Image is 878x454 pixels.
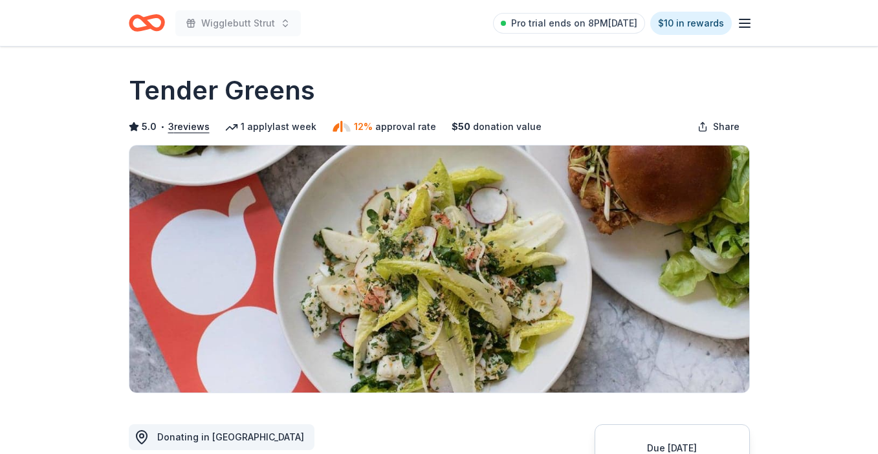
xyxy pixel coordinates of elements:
[168,119,210,135] button: 3reviews
[129,146,749,393] img: Image for Tender Greens
[160,122,164,132] span: •
[354,119,373,135] span: 12%
[157,431,304,442] span: Donating in [GEOGRAPHIC_DATA]
[129,72,315,109] h1: Tender Greens
[687,114,750,140] button: Share
[129,8,165,38] a: Home
[225,119,316,135] div: 1 apply last week
[142,119,157,135] span: 5.0
[473,119,542,135] span: donation value
[201,16,275,31] span: Wigglebutt Strut
[175,10,301,36] button: Wigglebutt Strut
[650,12,732,35] a: $10 in rewards
[493,13,645,34] a: Pro trial ends on 8PM[DATE]
[452,119,470,135] span: $ 50
[713,119,740,135] span: Share
[375,119,436,135] span: approval rate
[511,16,637,31] span: Pro trial ends on 8PM[DATE]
